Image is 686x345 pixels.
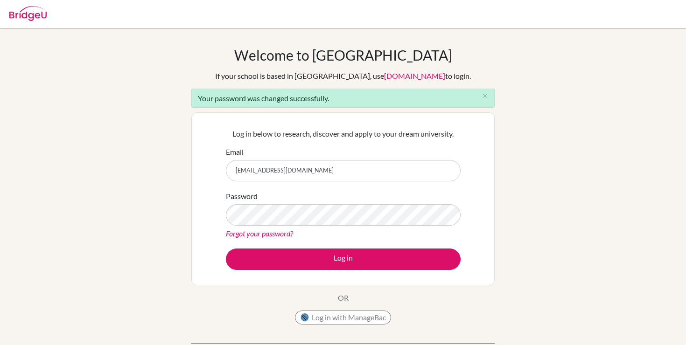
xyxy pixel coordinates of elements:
[215,70,471,82] div: If your school is based in [GEOGRAPHIC_DATA], use to login.
[384,71,445,80] a: [DOMAIN_NAME]
[226,229,293,238] a: Forgot your password?
[9,6,47,21] img: Bridge-U
[226,146,244,158] label: Email
[338,292,349,304] p: OR
[226,128,461,139] p: Log in below to research, discover and apply to your dream university.
[295,310,391,324] button: Log in with ManageBac
[476,89,494,103] button: Close
[482,92,489,99] i: close
[226,248,461,270] button: Log in
[191,89,495,108] div: Your password was changed successfully.
[234,47,452,63] h1: Welcome to [GEOGRAPHIC_DATA]
[226,191,258,202] label: Password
